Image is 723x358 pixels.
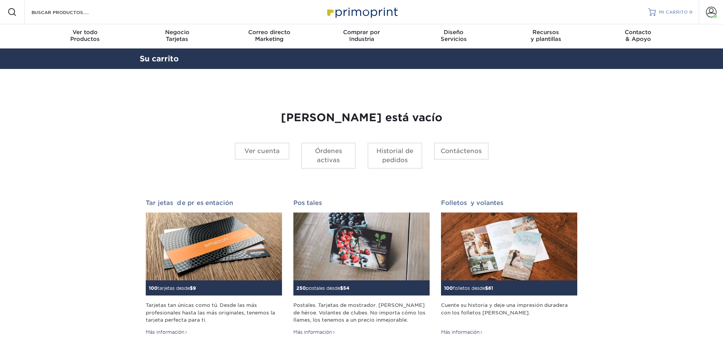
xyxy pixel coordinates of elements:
font: & Apoyo [625,36,651,42]
font: Más información [441,329,480,335]
font: Ver todo [72,29,98,35]
font: Tarjetas tan únicas como tú. Desde las más profesionales hasta las más originales, tenemos la tar... [146,302,275,322]
font: Postales [293,199,324,206]
a: Tarjetas de presentación 100tarjetas desde$9 Tarjetas tan únicas como tú. Desde las más profesion... [146,199,282,336]
a: Su carrito [140,54,179,63]
font: tarjetas desde [158,285,190,291]
font: Negocio [165,29,189,35]
font: folletos desde [453,285,485,291]
font: $ [485,285,488,291]
font: 9 [193,285,196,291]
a: Postales 250postales desde$54 Postales. Tarjetas de mostrador. [PERSON_NAME] de héroe. Volantes d... [293,199,430,336]
font: 0 [689,9,693,15]
font: Servicios [441,36,467,42]
font: postales desde [306,285,340,291]
font: Tarjetas de presentación [146,199,233,206]
font: Recursos [532,29,559,35]
font: $ [190,285,193,291]
font: Marketing [255,36,284,42]
font: [PERSON_NAME] está vacío [281,111,443,124]
a: Recursosy plantillas [500,24,592,48]
font: Industria [349,36,374,42]
font: Comprar por [343,29,380,35]
img: Primoprint [324,4,400,20]
font: Contáctenos [441,147,482,155]
a: Ver todoProductos [39,24,131,48]
font: 54 [343,285,350,291]
font: 100 [149,285,158,291]
font: $ [340,285,343,291]
font: Folletos y volantes [441,199,505,206]
img: Postales [293,213,430,281]
a: NegocioTarjetas [131,24,223,48]
a: Comprar porIndustria [315,24,408,48]
font: Correo directo [248,29,290,35]
font: Más información [146,329,184,335]
a: Contacto& Apoyo [592,24,684,48]
a: Historial de pedidos [367,142,422,169]
font: Productos [70,36,100,42]
img: Tarjetas de presentación [146,213,282,281]
a: Contáctenos [434,142,489,160]
a: DiseñoServicios [408,24,500,48]
font: MI CARRITO [659,9,688,15]
font: 61 [488,285,493,291]
font: Diseño [444,29,463,35]
a: Folletos y volantes 100folletos desde$61 Cuente su historia y deje una impresión duradera con los... [441,199,577,336]
a: Ver cuenta [235,142,290,160]
font: Contacto [625,29,651,35]
font: Historial de pedidos [376,147,413,164]
font: Cuente su historia y deje una impresión duradera con los folletos [PERSON_NAME]. [441,302,568,315]
font: y plantillas [531,36,561,42]
a: Órdenes activas [301,142,356,169]
a: Correo directoMarketing [223,24,315,48]
font: 100 [444,285,453,291]
input: BUSCAR PRODUCTOS..... [31,8,105,17]
font: Tarjetas [166,36,188,42]
font: Órdenes activas [315,147,342,164]
font: 250 [296,285,306,291]
img: Folletos y volantes [441,213,577,281]
font: Ver cuenta [244,147,280,155]
font: Postales. Tarjetas de mostrador. [PERSON_NAME] de héroe. Volantes de clubes. No importa cómo los ... [293,302,425,322]
font: Más información [293,329,332,335]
